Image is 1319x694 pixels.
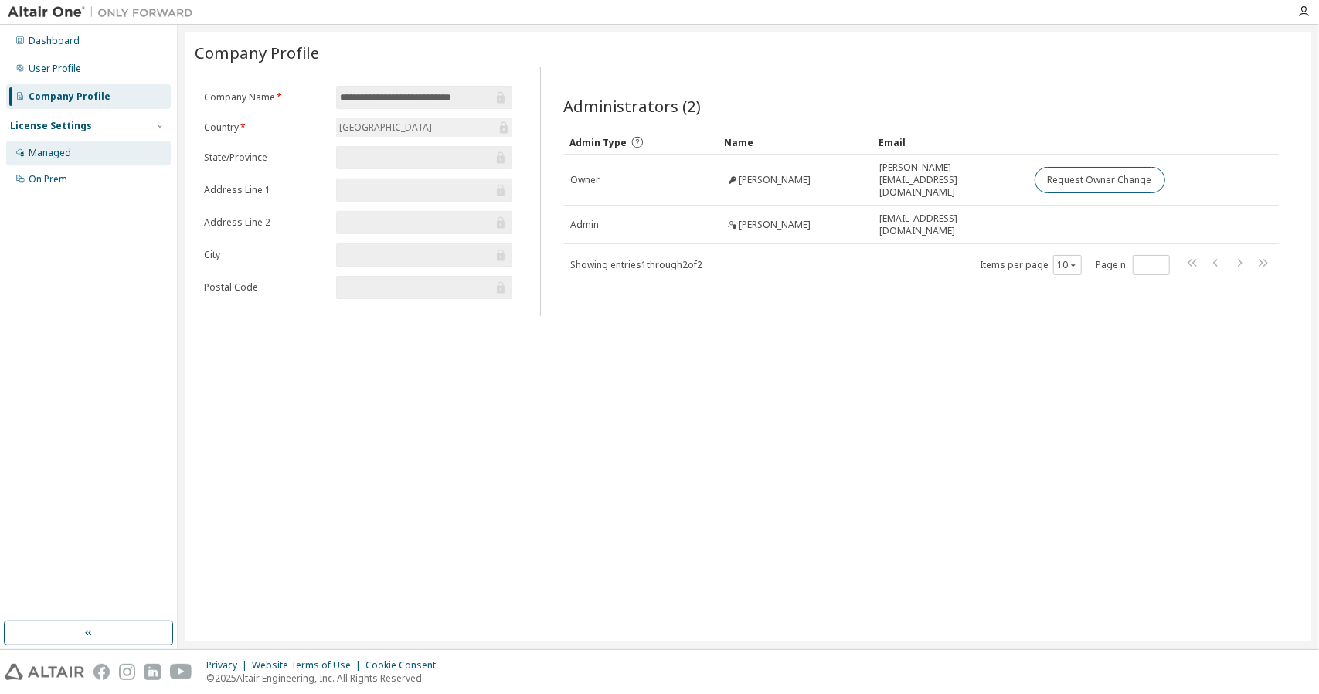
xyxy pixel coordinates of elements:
div: Dashboard [29,35,80,47]
span: Admin Type [570,136,627,149]
label: City [204,249,327,261]
img: altair_logo.svg [5,664,84,680]
div: Name [725,130,867,155]
img: youtube.svg [170,664,192,680]
label: Postal Code [204,281,327,294]
img: linkedin.svg [144,664,161,680]
span: Showing entries 1 through 2 of 2 [571,258,703,271]
div: Email [879,130,1022,155]
span: [PERSON_NAME] [739,219,811,231]
div: [GEOGRAPHIC_DATA] [336,118,512,137]
div: Website Terms of Use [252,659,365,672]
p: © 2025 Altair Engineering, Inc. All Rights Reserved. [206,672,445,685]
div: Cookie Consent [365,659,445,672]
img: Altair One [8,5,201,20]
span: Page n. [1096,255,1170,275]
span: Items per page [980,255,1082,275]
div: Managed [29,147,71,159]
label: Address Line 2 [204,216,327,229]
label: Address Line 1 [204,184,327,196]
span: [PERSON_NAME][EMAIL_ADDRESS][DOMAIN_NAME] [880,162,1021,199]
div: Company Profile [29,90,110,103]
div: On Prem [29,173,67,185]
button: 10 [1057,259,1078,271]
span: Admin [571,219,600,231]
div: User Profile [29,63,81,75]
label: Country [204,121,327,134]
div: [GEOGRAPHIC_DATA] [337,119,434,136]
span: [EMAIL_ADDRESS][DOMAIN_NAME] [880,213,1021,237]
span: [PERSON_NAME] [739,174,811,186]
label: Company Name [204,91,327,104]
img: facebook.svg [93,664,110,680]
span: Company Profile [195,42,319,63]
span: Owner [571,174,600,186]
div: Privacy [206,659,252,672]
label: State/Province [204,151,327,164]
span: Administrators (2) [564,95,702,117]
div: License Settings [10,120,92,132]
button: Request Owner Change [1035,167,1165,193]
img: instagram.svg [119,664,135,680]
